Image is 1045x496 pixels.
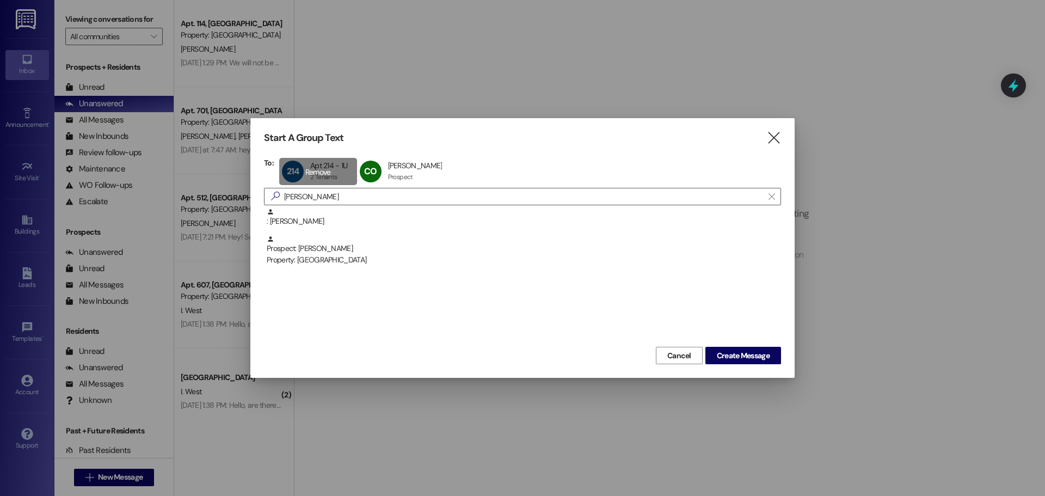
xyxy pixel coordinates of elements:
span: Cancel [667,350,691,362]
button: Create Message [705,347,781,364]
div: : [PERSON_NAME] [267,208,781,227]
div: Prospect [388,173,413,181]
div: [PERSON_NAME] [388,161,442,170]
input: Search for any contact or apartment [284,189,763,204]
i:  [766,132,781,144]
div: : [PERSON_NAME] [264,208,781,235]
i:  [769,192,774,201]
button: Cancel [656,347,703,364]
span: Create Message [717,350,770,362]
i:  [267,191,284,202]
h3: Start A Group Text [264,132,343,144]
div: Prospect: [PERSON_NAME] [267,235,781,266]
h3: To: [264,158,274,168]
span: CO [364,166,377,177]
button: Clear text [763,188,780,205]
div: Prospect: [PERSON_NAME]Property: [GEOGRAPHIC_DATA] [264,235,781,262]
div: Property: [GEOGRAPHIC_DATA] [267,254,781,266]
